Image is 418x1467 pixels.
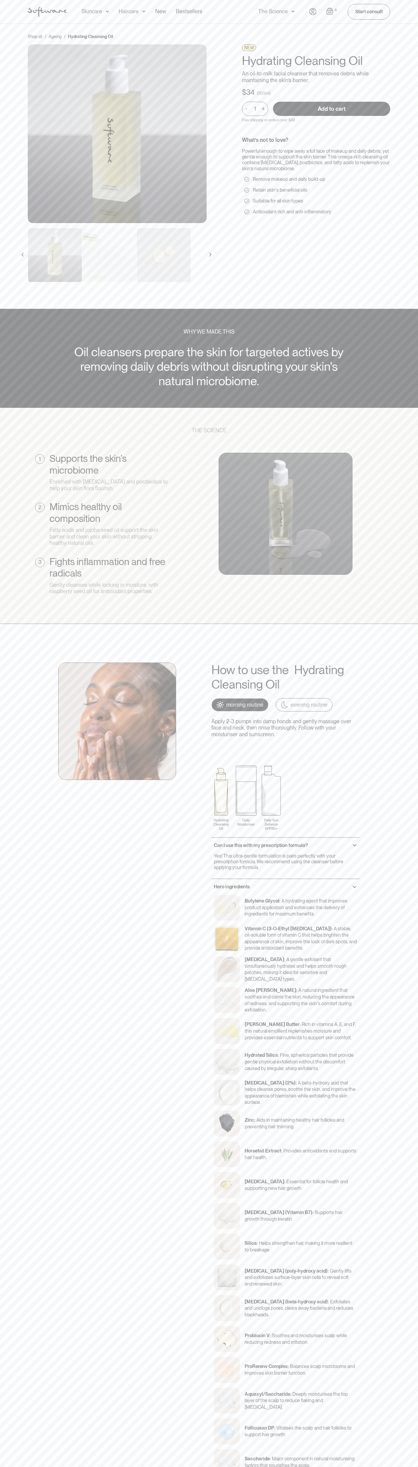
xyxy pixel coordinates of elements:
p: Aids in maintaining healthy hair follicles and preventing hair thinning. [245,1117,344,1130]
div: Enriched with [MEDICAL_DATA] and postbiotics to help your skin flora flourish. [50,478,169,491]
p: A beta-hydroxy acid that helps cleanse pores, soothe the skin, and improve the appearance of blem... [245,1080,355,1105]
div: NEW [242,44,256,51]
div: Powerful enough to wipe away a full face of makeup and daily debris, yet gentle enough to support... [242,148,390,171]
img: arrow left [21,253,24,257]
a: Shop all [28,34,42,40]
div: / [64,34,66,40]
p: Fine, spherical particles that provide gentle physical exfoliation without the discomfort caused ... [245,1052,354,1071]
div: Haircare [119,8,139,14]
p: : [296,987,297,993]
li: Remove makeup and daily build-up [244,176,388,182]
div: Gently cleanses while locking in moisture, with raspberry seed oil for antioxidant properties. [50,582,169,595]
li: Antioxidant-rich and anti-inflammatory [244,209,388,215]
li: Retain skin's beneficial oils [244,187,388,193]
li: Suitable for all skin types [244,198,388,204]
p: A gentle exfoliant that simultaneously hydrates and helps smooth rough patches, making it ideal f... [245,957,347,982]
p: : [274,1425,275,1431]
img: arrow down [106,8,109,14]
p: Soothes and moisturises scalp while reducing redness and irritation. [245,1333,347,1345]
p: Saccharide [245,1456,270,1462]
div: 1 [39,456,41,462]
p: An oil-to-milk facial cleanser that removes debris while maintaining the skin’s barrier. [242,70,390,83]
div: What’s not to love? [242,137,390,143]
p: : [270,1456,271,1462]
p: [MEDICAL_DATA] (Vitamin B7) [245,1210,313,1215]
img: arrow right [208,253,212,257]
h1: Hydrating Cleansing Oil [242,53,390,68]
h2: THE SCIENCE [192,427,227,434]
div: evening routine [291,702,327,708]
p: : [328,1299,329,1305]
h3: Can I use this with my prescription formula? [214,842,308,848]
p: Exfoliates and unclogs pores, clears away bacteria and reduces blackheads. [245,1299,353,1318]
p: A natural ingredient that soothes and calms the skin, reducing the appearance of redness, and sup... [245,987,355,1013]
p: Rich in vitamins A, E, and F, this natural emollient replenishes moisture and provides essential ... [245,1021,356,1040]
div: 34 [246,88,255,97]
p: Free shipping on orders over $49 [242,118,295,122]
p: Probiocin V [245,1333,270,1338]
h3: Hero ingredients [214,884,250,890]
p: : [270,1333,271,1338]
div: $ [242,88,246,97]
p: ProRenew Complex [245,1363,288,1369]
p: Helps strengthen hair, making it more resilient to breakage. [245,1240,352,1253]
p: : [278,1052,279,1058]
div: / [45,34,46,40]
p: Deeply moisturises the top layer of the scalp to reduce flaking and [MEDICAL_DATA]. [245,1391,348,1410]
p: [PERSON_NAME] Butter [245,1021,300,1027]
p: Silica [245,1240,257,1246]
p: [MEDICAL_DATA] [245,957,284,962]
p: : [332,926,333,932]
p: : [279,898,281,904]
div: Hydrating Cleansing Oil [68,34,113,40]
p: : [288,1363,289,1369]
p: [MEDICAL_DATA] [245,1179,284,1184]
p: Vitamin C (3-O-Ethyl [MEDICAL_DATA]) [245,926,332,932]
div: - [245,105,249,112]
div: (100ml) [257,90,271,96]
p: : [300,1021,301,1027]
img: arrow down [291,8,295,14]
div: Fatty acids and jojoba seed oil support the skin barrier and clean your skin without stripping he... [50,527,169,546]
div: Oil cleansers prepare the skin for targeted actives by removing daily debris without disrupting y... [66,345,352,388]
p: Aloe [PERSON_NAME] [245,987,296,993]
div: 3 [38,559,42,566]
p: Gently lifts and exfoliates surface-layer skin cells to reveal soft and renewed skin. [245,1268,352,1287]
div: The Science [258,8,288,14]
img: Ceramide Moisturiser [28,44,207,223]
p: : [328,1268,329,1274]
div: WHY WE MADE THIS [184,328,234,335]
div: + [260,105,266,112]
p: Follicusan DP [245,1425,274,1431]
p: Butylene Glycol [245,898,279,904]
p: Zinc [245,1117,254,1123]
h2: How to use the Hydrating Cleansing Oil [211,663,360,692]
img: arrow down [142,8,146,14]
p: [MEDICAL_DATA] (2%) [245,1080,296,1086]
p: Hydrated Silica [245,1052,278,1058]
p: Yes! This ultra-gentle formulation is pairs perfectly with your prescription formula. We recommen... [214,853,357,871]
p: : [313,1210,314,1215]
p: Apply 2-3 pumps into damp hands and gently massage over face and neck, then rinse thoroughly. Fol... [211,718,360,738]
p: A hydrating agent that improves product application and enhances the delivery of ingredients for ... [245,898,347,917]
div: 2 [38,504,41,511]
p: : [284,957,285,962]
p: [MEDICAL_DATA] (poly-hydroxy acid) [245,1268,328,1274]
p: Essential for follicle health and supporting new hair growth. [245,1179,348,1191]
a: Ageing [49,34,62,40]
p: Horsetail Extract [245,1148,281,1154]
h3: Supports the skin’s microbiome [50,453,169,476]
p: Vitalises the scalp and hair follicles to support hair growth. [245,1425,352,1437]
h3: Mimics healthy oil composition [50,501,169,524]
p: : [257,1240,258,1246]
h3: Fights inflammation and free radicals [50,556,169,579]
p: : [296,1080,297,1086]
p: : [284,1179,285,1184]
div: Skincare [82,8,102,14]
p: [MEDICAL_DATA] (beta-hydroxy acid) [245,1299,328,1305]
p: : [290,1391,291,1397]
p: : [254,1117,256,1123]
div: 0 [333,8,338,13]
p: Aquaxyl/Saccharide [245,1391,290,1397]
p: Balances scalp microbiome and improves skin barrier function. [245,1363,355,1376]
